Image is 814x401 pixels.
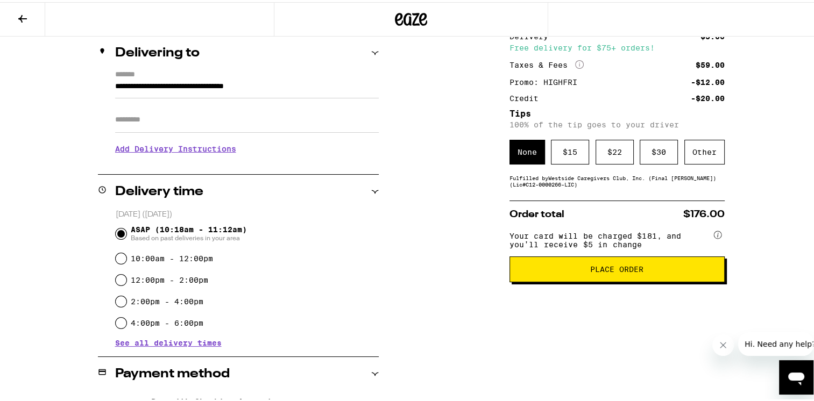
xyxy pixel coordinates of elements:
h5: Tips [509,108,725,116]
div: Delivery [509,31,556,38]
iframe: Button to launch messaging window [779,358,813,392]
label: 10:00am - 12:00pm [131,252,213,261]
button: See all delivery times [115,337,222,345]
p: We'll contact you at [PHONE_NUMBER] when we arrive [115,159,379,168]
div: Other [684,138,725,162]
div: $5.00 [700,31,725,38]
span: $176.00 [683,207,725,217]
div: Taxes & Fees [509,58,584,68]
span: Place Order [590,263,643,271]
p: 100% of the tip goes to your driver [509,118,725,127]
span: Hi. Need any help? [6,8,77,16]
label: 2:00pm - 4:00pm [131,295,203,304]
button: Place Order [509,254,725,280]
iframe: Close message [712,332,734,354]
p: [DATE] ([DATE]) [116,207,379,218]
span: Order total [509,207,564,217]
h3: Add Delivery Instructions [115,134,379,159]
div: Free delivery for $75+ orders! [509,42,725,49]
span: Based on past deliveries in your area [131,232,247,240]
div: None [509,138,545,162]
div: Fulfilled by Westside Caregivers Club, Inc. (Final [PERSON_NAME]) (Lic# C12-0000266-LIC ) [509,173,725,185]
div: Promo: HIGHFRI [509,76,585,84]
label: 4:00pm - 6:00pm [131,317,203,325]
h2: Delivery time [115,183,203,196]
h2: Payment method [115,366,230,378]
label: 12:00pm - 2:00pm [131,274,208,282]
iframe: Message from company [738,330,813,354]
div: $ 22 [596,138,634,162]
div: $59.00 [696,59,725,67]
h2: Delivering to [115,45,200,58]
div: Credit [509,92,546,100]
span: Your card will be charged $181, and you’ll receive $5 in change [509,226,712,247]
div: $ 15 [551,138,589,162]
div: -$20.00 [691,92,725,100]
span: ASAP (10:18am - 11:12am) [131,223,247,240]
div: $ 30 [640,138,678,162]
div: -$12.00 [691,76,725,84]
